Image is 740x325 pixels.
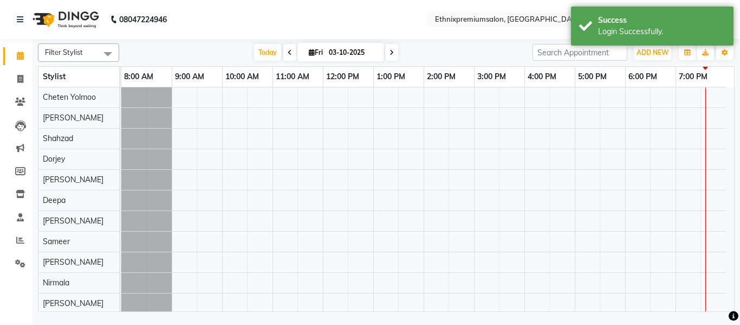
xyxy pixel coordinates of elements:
[43,133,73,143] span: Shahzad
[43,237,70,246] span: Sameer
[637,48,668,56] span: ADD NEW
[575,69,609,85] a: 5:00 PM
[43,257,103,267] span: [PERSON_NAME]
[43,216,103,226] span: [PERSON_NAME]
[533,44,627,61] input: Search Appointment
[43,278,69,288] span: Nirmala
[121,69,156,85] a: 8:00 AM
[374,69,408,85] a: 1:00 PM
[254,44,281,61] span: Today
[273,69,312,85] a: 11:00 AM
[43,72,66,81] span: Stylist
[306,48,326,56] span: Fri
[525,69,559,85] a: 4:00 PM
[28,4,102,35] img: logo
[43,175,103,184] span: [PERSON_NAME]
[223,69,262,85] a: 10:00 AM
[43,92,96,102] span: Cheten Yolmoo
[45,48,83,56] span: Filter Stylist
[323,69,362,85] a: 12:00 PM
[598,26,725,37] div: Login Successfully.
[119,4,167,35] b: 08047224946
[676,69,710,85] a: 7:00 PM
[43,113,103,123] span: [PERSON_NAME]
[598,15,725,26] div: Success
[43,298,103,308] span: [PERSON_NAME]
[43,154,65,164] span: Dorjey
[424,69,458,85] a: 2:00 PM
[634,45,671,60] button: ADD NEW
[172,69,207,85] a: 9:00 AM
[626,69,660,85] a: 6:00 PM
[326,44,380,61] input: 2025-10-03
[475,69,509,85] a: 3:00 PM
[43,195,66,205] span: Deepa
